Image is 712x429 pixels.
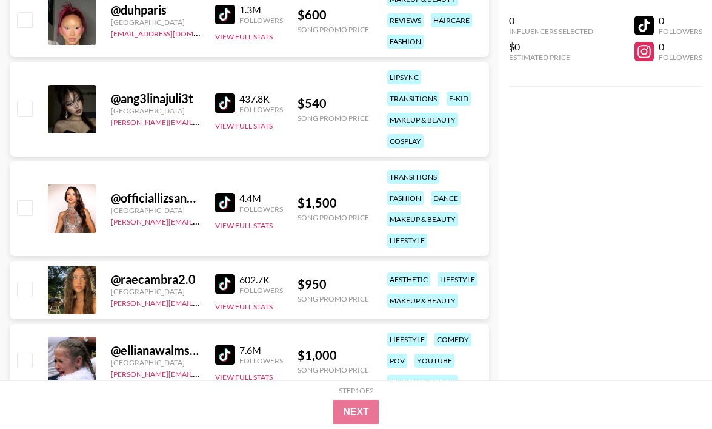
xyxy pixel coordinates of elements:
div: e-kid [447,92,471,106]
div: makeup & beauty [387,294,458,308]
div: [GEOGRAPHIC_DATA] [111,358,201,367]
div: Followers [239,204,283,214]
div: @ officiallizsanchez [111,191,201,206]
div: Followers [239,286,283,295]
img: TikTok [215,93,235,113]
div: $ 1,000 [298,348,369,363]
div: @ duhparis [111,2,201,18]
div: fashion [387,191,424,205]
div: [GEOGRAPHIC_DATA] [111,206,201,215]
div: Estimated Price [509,53,593,62]
div: Influencers Selected [509,27,593,36]
div: transitions [387,170,439,184]
div: Followers [239,356,283,365]
div: pov [387,354,407,368]
div: Song Promo Price [298,365,369,374]
div: $0 [509,41,593,53]
div: $ 950 [298,277,369,292]
div: Song Promo Price [298,294,369,303]
div: aesthetic [387,272,430,286]
div: 602.7K [239,274,283,286]
div: cosplay [387,134,424,148]
div: [GEOGRAPHIC_DATA] [111,18,201,27]
div: 1.3M [239,4,283,16]
button: View Full Stats [215,32,273,41]
img: TikTok [215,345,235,365]
div: [GEOGRAPHIC_DATA] [111,106,201,115]
button: View Full Stats [215,373,273,382]
a: [PERSON_NAME][EMAIL_ADDRESS][DOMAIN_NAME] [111,215,290,226]
div: lipsync [387,70,421,84]
div: Followers [659,53,702,62]
button: View Full Stats [215,302,273,311]
div: transitions [387,92,439,106]
a: [PERSON_NAME][EMAIL_ADDRESS][DOMAIN_NAME] [111,367,290,379]
div: $ 1,500 [298,195,369,211]
div: Song Promo Price [298,25,369,34]
a: [PERSON_NAME][EMAIL_ADDRESS][DOMAIN_NAME] [111,115,290,127]
button: Next [333,400,379,424]
img: TikTok [215,193,235,212]
div: lifestyle [387,333,427,346]
div: Song Promo Price [298,113,369,123]
div: [GEOGRAPHIC_DATA] [111,287,201,296]
div: Song Promo Price [298,213,369,222]
div: 4.4M [239,192,283,204]
div: @ ellianawalmsley [111,343,201,358]
div: 0 [509,15,593,27]
div: $ 540 [298,96,369,111]
div: @ raecambra2.0 [111,272,201,287]
div: youtube [414,354,454,368]
div: Followers [659,27,702,36]
iframe: Drift Widget Chat Controller [651,368,697,414]
div: 0 [659,41,702,53]
div: 437.8K [239,93,283,105]
button: View Full Stats [215,121,273,130]
div: @ ang3linajuli3t [111,91,201,106]
div: $ 600 [298,7,369,22]
button: View Full Stats [215,221,273,230]
div: makeup & beauty [387,375,458,389]
div: Followers [239,16,283,25]
img: TikTok [215,5,235,24]
img: TikTok [215,274,235,294]
a: [EMAIL_ADDRESS][DOMAIN_NAME] [111,27,233,38]
div: lifestyle [438,272,477,286]
div: fashion [387,35,424,49]
div: Followers [239,105,283,114]
div: 0 [659,15,702,27]
div: 7.6M [239,344,283,356]
div: comedy [434,333,471,346]
div: makeup & beauty [387,113,458,127]
div: makeup & beauty [387,212,458,226]
a: [PERSON_NAME][EMAIL_ADDRESS][DOMAIN_NAME] [111,296,290,308]
div: Step 1 of 2 [339,386,374,395]
div: haircare [431,13,472,27]
div: lifestyle [387,234,427,248]
div: dance [431,191,461,205]
div: reviews [387,13,424,27]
